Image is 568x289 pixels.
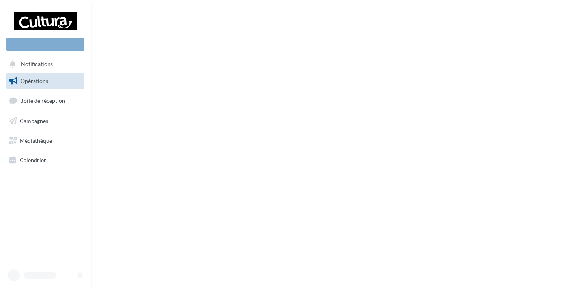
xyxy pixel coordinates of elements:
[21,61,53,68] span: Notifications
[20,117,48,124] span: Campagnes
[5,152,86,168] a: Calendrier
[20,137,52,144] span: Médiathèque
[20,157,46,163] span: Calendrier
[21,77,48,84] span: Opérations
[20,97,65,104] span: Boîte de réception
[5,92,86,109] a: Boîte de réception
[5,132,86,149] a: Médiathèque
[5,113,86,129] a: Campagnes
[6,38,84,51] div: Nouvelle campagne
[5,73,86,89] a: Opérations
